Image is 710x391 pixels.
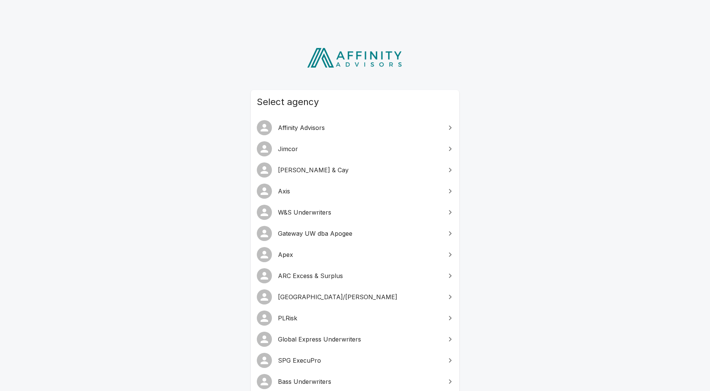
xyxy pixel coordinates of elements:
[251,117,459,138] a: Affinity Advisors
[251,202,459,223] a: W&S Underwriters
[278,377,441,386] span: Bass Underwriters
[251,308,459,329] a: PLRisk
[251,265,459,286] a: ARC Excess & Surplus
[278,250,441,259] span: Apex
[278,271,441,280] span: ARC Excess & Surplus
[278,165,441,175] span: [PERSON_NAME] & Cay
[278,335,441,344] span: Global Express Underwriters
[251,159,459,181] a: [PERSON_NAME] & Cay
[301,45,409,70] img: Affinity Advisors Logo
[278,356,441,365] span: SPG ExecuPro
[251,286,459,308] a: [GEOGRAPHIC_DATA]/[PERSON_NAME]
[278,229,441,238] span: Gateway UW dba Apogee
[251,329,459,350] a: Global Express Underwriters
[251,350,459,371] a: SPG ExecuPro
[251,181,459,202] a: Axis
[278,314,441,323] span: PLRisk
[278,292,441,301] span: [GEOGRAPHIC_DATA]/[PERSON_NAME]
[278,123,441,132] span: Affinity Advisors
[251,138,459,159] a: Jimcor
[251,244,459,265] a: Apex
[251,223,459,244] a: Gateway UW dba Apogee
[278,208,441,217] span: W&S Underwriters
[257,96,453,108] span: Select agency
[278,144,441,153] span: Jimcor
[278,187,441,196] span: Axis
